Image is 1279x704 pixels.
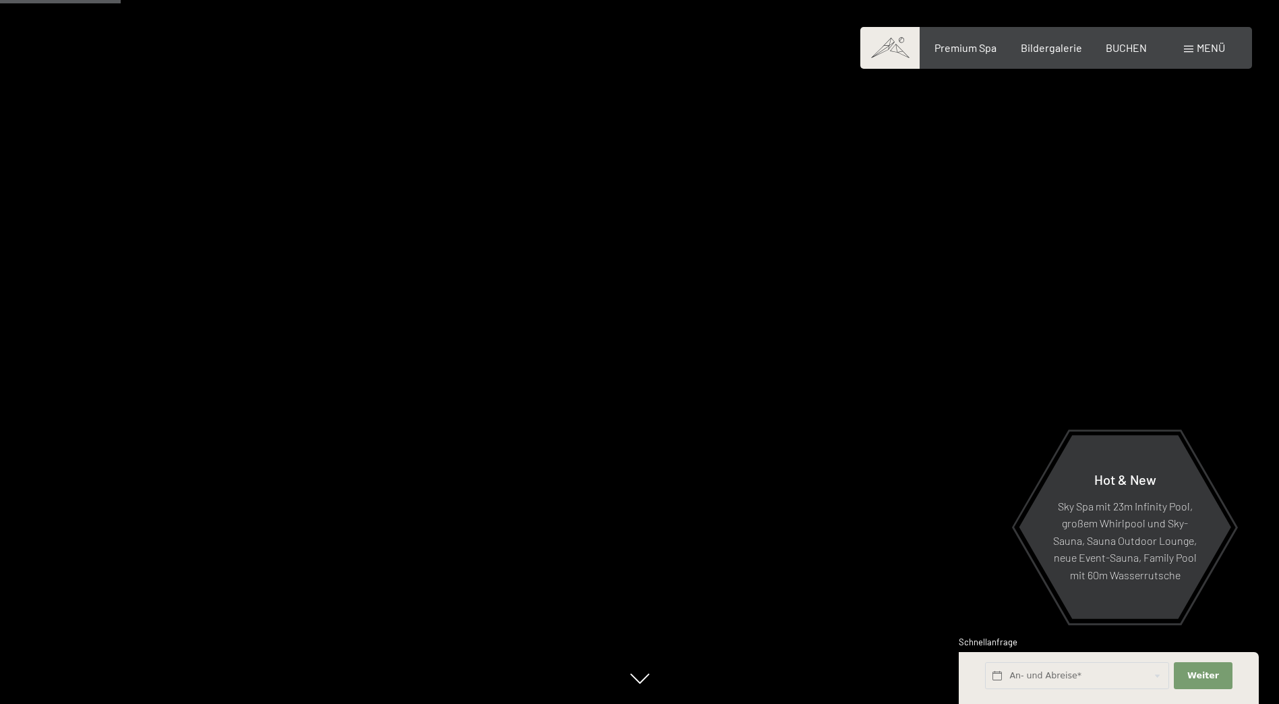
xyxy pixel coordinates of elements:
a: Hot & New Sky Spa mit 23m Infinity Pool, großem Whirlpool und Sky-Sauna, Sauna Outdoor Lounge, ne... [1018,434,1232,620]
a: Premium Spa [934,41,997,54]
span: Hot & New [1094,471,1156,487]
a: BUCHEN [1106,41,1147,54]
span: Weiter [1187,670,1219,682]
a: Bildergalerie [1021,41,1082,54]
p: Sky Spa mit 23m Infinity Pool, großem Whirlpool und Sky-Sauna, Sauna Outdoor Lounge, neue Event-S... [1052,497,1198,583]
span: Menü [1197,41,1225,54]
span: Schnellanfrage [959,637,1017,647]
button: Weiter [1174,662,1232,690]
